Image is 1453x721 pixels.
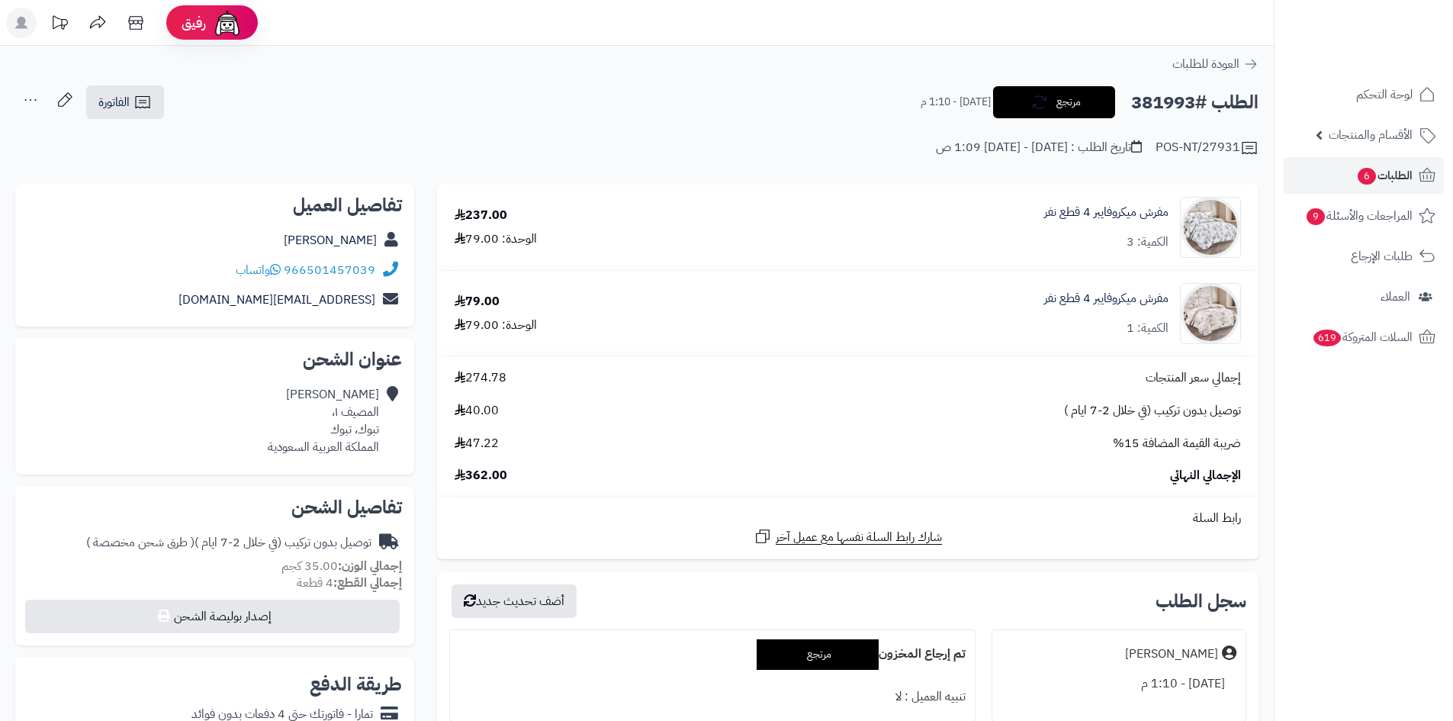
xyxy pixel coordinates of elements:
span: ضريبة القيمة المضافة 15% [1113,435,1241,452]
a: الفاتورة [86,85,164,119]
span: الطلبات [1356,165,1413,186]
span: الفاتورة [98,93,130,111]
small: 4 قطعة [297,574,402,592]
span: 6 [1358,168,1376,185]
span: الأقسام والمنتجات [1329,124,1413,146]
span: الإجمالي النهائي [1170,467,1241,484]
a: [PERSON_NAME] [284,231,377,249]
strong: إجمالي الوزن: [338,557,402,575]
b: تم إرجاع المخزون [879,645,966,663]
a: شارك رابط السلة نفسها مع عميل آخر [754,527,942,546]
span: المراجعات والأسئلة [1305,205,1413,227]
img: 1752752723-1-90x90.jpg [1181,283,1240,344]
a: المراجعات والأسئلة9 [1284,198,1444,234]
img: logo-2.png [1349,41,1439,73]
div: تنبيه العميل : لا [459,682,965,712]
h2: تفاصيل العميل [27,196,402,214]
a: تحديثات المنصة [40,8,79,42]
div: الكمية: 1 [1127,320,1169,337]
a: السلات المتروكة619 [1284,319,1444,356]
a: مفرش ميكروفايبر 4 قطع نفر [1044,204,1169,221]
span: السلات المتروكة [1312,327,1413,348]
div: [PERSON_NAME] [1125,645,1218,663]
span: 9 [1307,208,1325,225]
a: العملاء [1284,278,1444,315]
div: [DATE] - 1:10 م [1001,669,1236,699]
a: لوحة التحكم [1284,76,1444,113]
button: مرتجع [993,86,1115,118]
img: ai-face.png [212,8,243,38]
div: الوحدة: 79.00 [455,317,537,334]
div: تاريخ الطلب : [DATE] - [DATE] 1:09 ص [936,139,1142,156]
h3: سجل الطلب [1156,592,1246,610]
h2: الطلب #381993 [1131,87,1259,118]
span: 40.00 [455,402,499,420]
span: 47.22 [455,435,499,452]
a: [EMAIL_ADDRESS][DOMAIN_NAME] [178,291,375,309]
span: طلبات الإرجاع [1351,246,1413,267]
button: إصدار بوليصة الشحن [25,600,400,633]
h2: تفاصيل الشحن [27,498,402,517]
span: شارك رابط السلة نفسها مع عميل آخر [776,529,942,546]
div: توصيل بدون تركيب (في خلال 2-7 ايام ) [86,534,371,552]
a: العودة للطلبات [1172,55,1259,73]
h2: عنوان الشحن [27,350,402,369]
a: طلبات الإرجاع [1284,238,1444,275]
a: واتساب [236,261,281,279]
img: 1752751687-1-90x90.jpg [1181,197,1240,258]
span: 362.00 [455,467,507,484]
small: 35.00 كجم [281,557,402,575]
span: رفيق [182,14,206,32]
a: مفرش ميكروفايبر 4 قطع نفر [1044,290,1169,307]
span: إجمالي سعر المنتجات [1146,369,1241,387]
a: الطلبات6 [1284,157,1444,194]
span: العودة للطلبات [1172,55,1239,73]
div: 79.00 [455,293,500,311]
h2: طريقة الدفع [310,675,402,694]
span: 274.78 [455,369,506,387]
span: لوحة التحكم [1356,84,1413,105]
div: [PERSON_NAME] المصيف ١، تبوك، تبوك المملكة العربية السعودية [268,386,379,455]
small: [DATE] - 1:10 م [921,95,991,110]
a: 966501457039 [284,261,375,279]
span: العملاء [1381,286,1410,307]
span: 619 [1313,330,1341,346]
div: الكمية: 3 [1127,233,1169,251]
div: 237.00 [455,207,507,224]
strong: إجمالي القطع: [333,574,402,592]
div: الوحدة: 79.00 [455,230,537,248]
div: مرتجع [757,639,879,670]
span: توصيل بدون تركيب (في خلال 2-7 ايام ) [1064,402,1241,420]
button: أضف تحديث جديد [452,584,577,618]
div: رابط السلة [443,510,1252,527]
span: ( طرق شحن مخصصة ) [86,533,194,552]
div: POS-NT/27931 [1156,139,1259,157]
